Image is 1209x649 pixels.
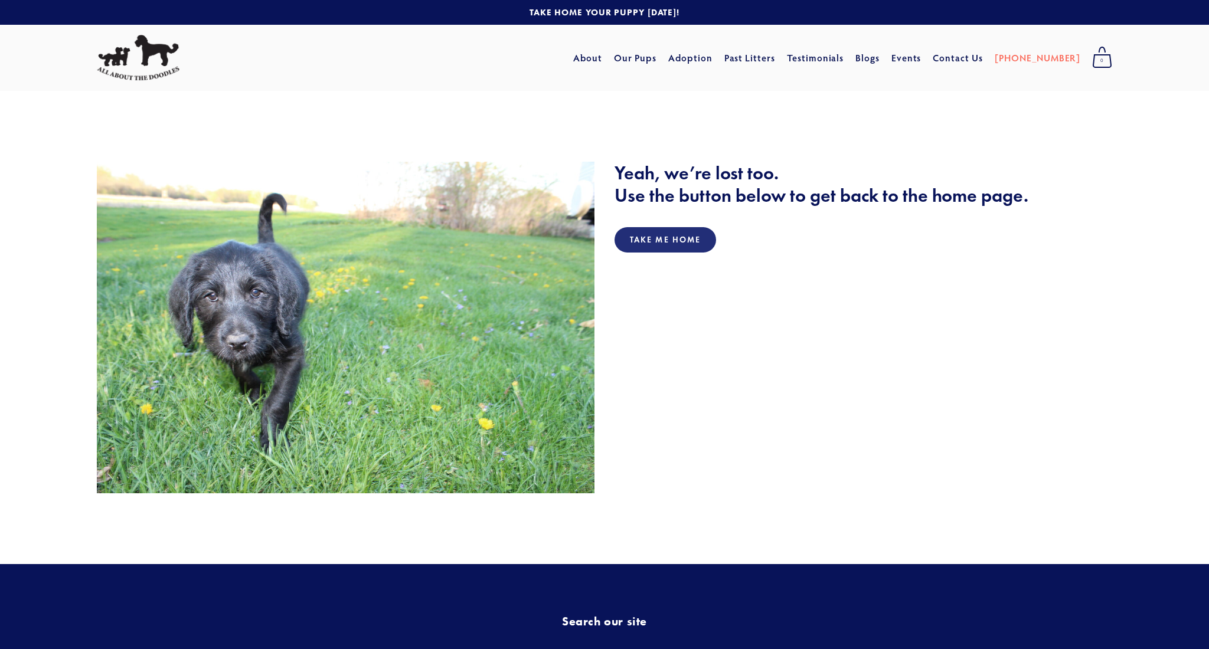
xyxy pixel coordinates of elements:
a: 0 items in cart [1086,43,1118,73]
a: Testimonials [787,47,844,68]
strong: Search our site [562,614,647,628]
a: About [573,47,602,68]
img: All About The Doodles [97,35,179,81]
a: Blogs [855,47,880,68]
h2: Yeah, we’re lost too. Use the button below to get back to the home page. [615,162,1112,207]
a: Contact Us [933,47,983,68]
a: Past Litters [724,51,776,64]
a: Our Pups [614,47,657,68]
a: Events [891,47,922,68]
a: Take Me Home [615,227,716,253]
a: [PHONE_NUMBER] [995,47,1080,68]
a: Adoption [668,47,713,68]
img: IMG_2329.JPG [97,162,594,493]
span: 0 [1092,53,1112,68]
